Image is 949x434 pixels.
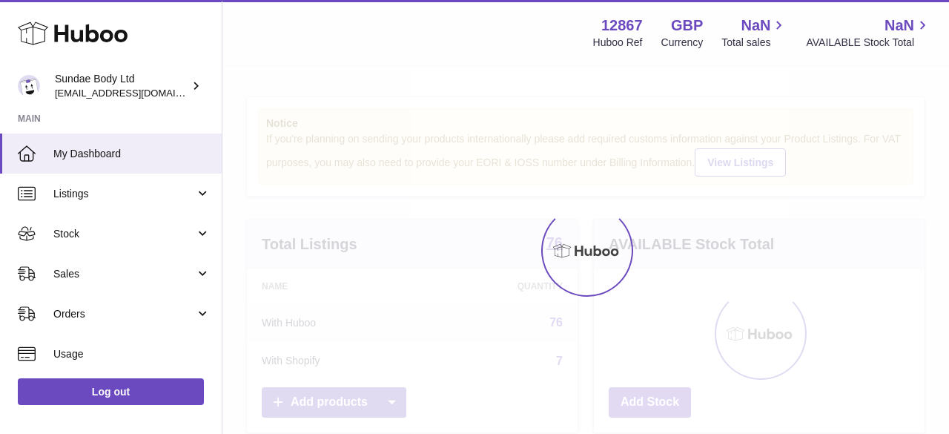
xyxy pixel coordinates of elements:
div: Sundae Body Ltd [55,72,188,100]
a: Log out [18,378,204,405]
div: Huboo Ref [593,36,643,50]
strong: 12867 [601,16,643,36]
span: Total sales [721,36,787,50]
span: Listings [53,187,195,201]
span: Sales [53,267,195,281]
span: [EMAIL_ADDRESS][DOMAIN_NAME] [55,87,218,99]
span: My Dashboard [53,147,211,161]
strong: GBP [671,16,703,36]
a: NaN Total sales [721,16,787,50]
span: Stock [53,227,195,241]
a: NaN AVAILABLE Stock Total [806,16,931,50]
span: NaN [741,16,770,36]
div: Currency [661,36,704,50]
span: NaN [884,16,914,36]
span: Orders [53,307,195,321]
span: Usage [53,347,211,361]
img: internalAdmin-12867@internal.huboo.com [18,75,40,97]
span: AVAILABLE Stock Total [806,36,931,50]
